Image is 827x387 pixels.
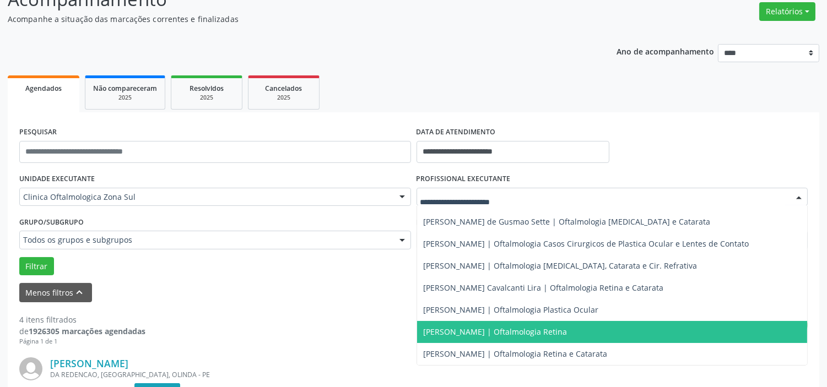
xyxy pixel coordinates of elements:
[19,214,84,231] label: Grupo/Subgrupo
[19,337,145,346] div: Página 1 de 1
[19,283,92,302] button: Menos filtroskeyboard_arrow_up
[8,13,576,25] p: Acompanhe a situação das marcações correntes e finalizadas
[23,235,388,246] span: Todos os grupos e subgrupos
[424,260,698,271] span: [PERSON_NAME] | Oftalmologia [MEDICAL_DATA], Catarata e Cir. Refrativa
[424,304,599,315] span: [PERSON_NAME] | Oftalmologia Plastica Ocular
[25,84,62,93] span: Agendados
[93,84,157,93] span: Não compareceram
[417,171,511,188] label: PROFISSIONAL EXECUTANTE
[19,314,145,325] div: 4 itens filtrados
[74,286,86,298] i: keyboard_arrow_up
[256,94,311,102] div: 2025
[424,238,749,249] span: [PERSON_NAME] | Oftalmologia Casos Cirurgicos de Plastica Ocular e Lentes de Contato
[266,84,302,93] span: Cancelados
[19,171,95,188] label: UNIDADE EXECUTANTE
[417,124,496,141] label: DATA DE ATENDIMENTO
[23,192,388,203] span: Clinica Oftalmologica Zona Sul
[424,216,711,227] span: [PERSON_NAME] de Gusmao Sette | Oftalmologia [MEDICAL_DATA] e Catarata
[424,348,608,359] span: [PERSON_NAME] | Oftalmologia Retina e Catarata
[50,370,642,379] div: DA REDENCAO, [GEOGRAPHIC_DATA], OLINDA - PE
[50,357,128,369] a: [PERSON_NAME]
[424,326,567,337] span: [PERSON_NAME] | Oftalmologia Retina
[179,94,234,102] div: 2025
[19,357,42,380] img: img
[93,94,157,102] div: 2025
[190,84,224,93] span: Resolvidos
[29,326,145,336] strong: 1926305 marcações agendadas
[424,282,664,293] span: [PERSON_NAME] Cavalcanti Lira | Oftalmologia Retina e Catarata
[19,124,57,141] label: PESQUISAR
[19,257,54,276] button: Filtrar
[759,2,815,21] button: Relatórios
[19,325,145,337] div: de
[617,44,714,58] p: Ano de acompanhamento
